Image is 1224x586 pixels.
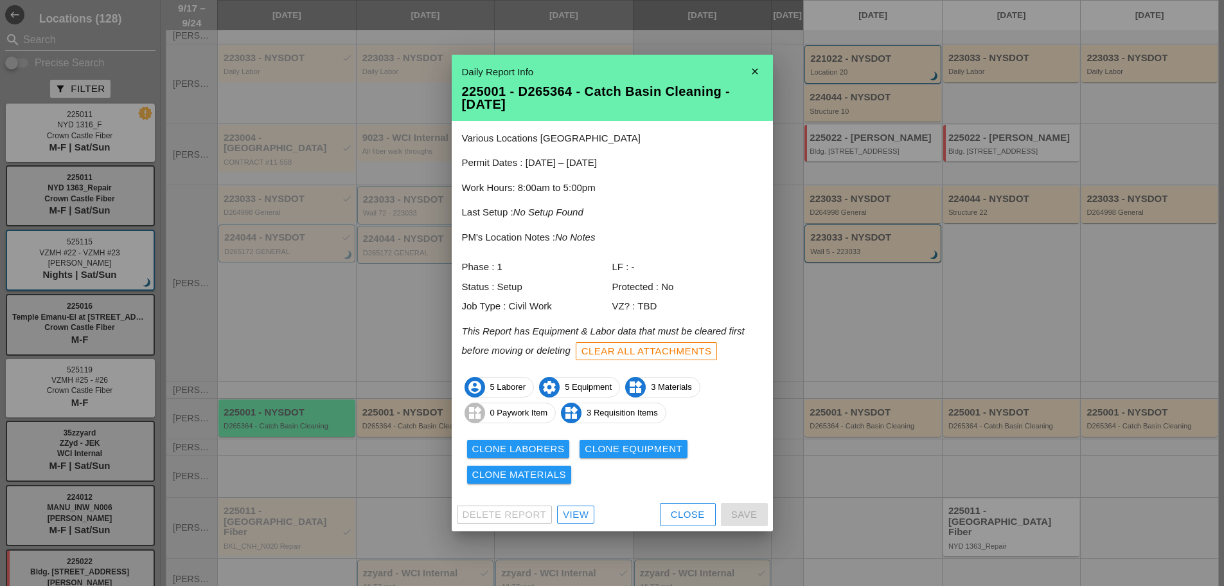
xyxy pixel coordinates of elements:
[580,440,687,458] button: Clone Equipment
[467,440,570,458] button: Clone Laborers
[612,299,763,314] div: VZ? : TBD
[462,299,612,314] div: Job Type : Civil Work
[462,65,763,80] div: Daily Report Info
[462,280,612,295] div: Status : Setup
[742,59,768,84] i: close
[562,403,666,423] span: 3 Requisition Items
[465,403,556,423] span: 0 Paywork Item
[563,508,589,522] div: View
[462,131,763,146] p: Various Locations [GEOGRAPHIC_DATA]
[671,508,705,522] div: Close
[612,260,763,275] div: LF : -
[513,206,583,217] i: No Setup Found
[462,156,763,170] p: Permit Dates : [DATE] – [DATE]
[585,442,682,457] div: Clone Equipment
[467,466,572,484] button: Clone Materials
[626,377,700,398] span: 3 Materials
[465,377,534,398] span: 5 Laborer
[581,344,712,359] div: Clear All Attachments
[561,403,581,423] i: widgets
[576,342,718,360] button: Clear All Attachments
[539,377,560,398] i: settings
[472,468,567,482] div: Clone Materials
[462,181,763,196] p: Work Hours: 8:00am to 5:00pm
[465,377,485,398] i: account_circle
[462,260,612,275] div: Phase : 1
[462,230,763,245] p: PM's Location Notes :
[557,506,594,524] a: View
[462,85,763,111] div: 225001 - D265364 - Catch Basin Cleaning - [DATE]
[555,232,596,243] i: No Notes
[540,377,619,398] span: 5 Equipment
[462,325,745,356] i: This Report has Equipment & Labor data that must be cleared first before moving or deleting
[612,280,763,295] div: Protected : No
[462,205,763,220] p: Last Setup :
[660,503,716,526] button: Close
[465,403,485,423] i: widgets
[472,442,565,457] div: Clone Laborers
[625,377,646,398] i: widgets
